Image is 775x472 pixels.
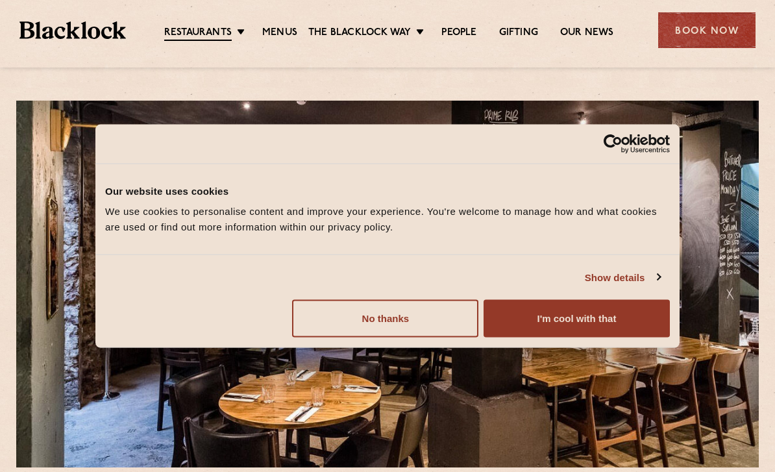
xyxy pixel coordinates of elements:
[484,300,670,338] button: I'm cool with that
[499,27,538,40] a: Gifting
[658,12,756,48] div: Book Now
[262,27,297,40] a: Menus
[292,300,478,338] button: No thanks
[556,134,670,153] a: Usercentrics Cookiebot - opens in a new window
[19,21,126,40] img: BL_Textured_Logo-footer-cropped.svg
[560,27,614,40] a: Our News
[105,204,670,235] div: We use cookies to personalise content and improve your experience. You're welcome to manage how a...
[585,269,660,285] a: Show details
[441,27,476,40] a: People
[105,183,670,199] div: Our website uses cookies
[164,27,232,41] a: Restaurants
[308,27,411,40] a: The Blacklock Way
